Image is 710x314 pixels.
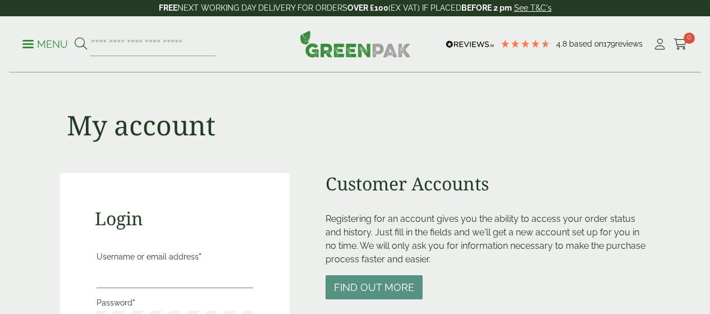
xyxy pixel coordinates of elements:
[159,3,177,12] strong: FREE
[446,40,494,48] img: REVIEWS.io
[569,39,603,48] span: Based on
[326,173,650,194] h2: Customer Accounts
[326,212,650,266] p: Registering for an account gives you the ability to access your order status and history. Just fi...
[326,275,423,299] button: Find out more
[22,38,68,49] a: Menu
[500,39,551,49] div: 4.78 Stars
[514,3,552,12] a: See T&C's
[615,39,643,48] span: reviews
[603,39,615,48] span: 179
[684,33,695,44] span: 0
[97,295,254,311] label: Password
[326,283,423,293] a: Find out more
[300,30,411,57] img: GreenPak Supplies
[22,38,68,51] p: Menu
[347,3,388,12] strong: OVER £100
[95,208,255,229] h2: Login
[674,36,688,53] a: 0
[67,109,216,142] h1: My account
[461,3,512,12] strong: BEFORE 2 pm
[653,39,667,50] i: My Account
[556,39,569,48] span: 4.8
[97,249,254,265] label: Username or email address
[674,39,688,50] i: Cart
